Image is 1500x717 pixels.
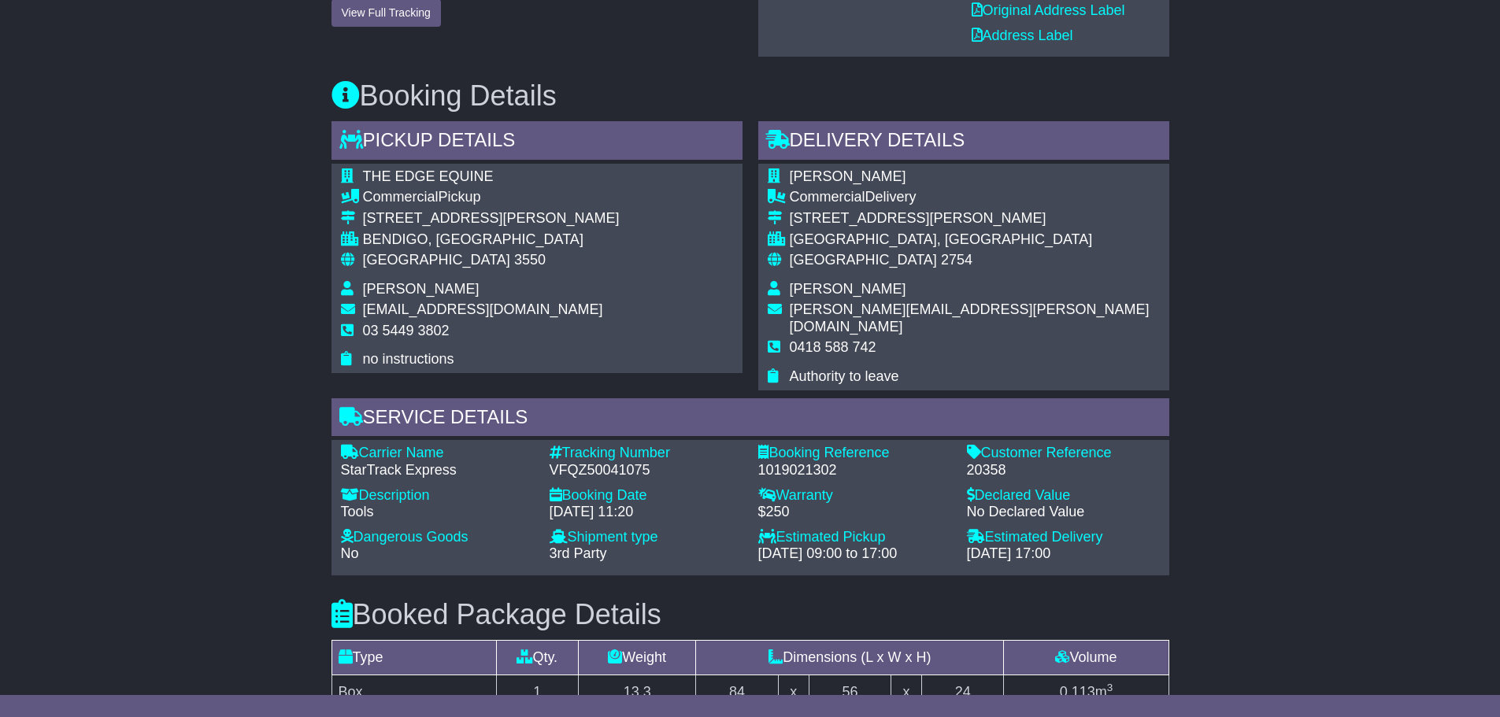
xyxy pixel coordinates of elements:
td: Qty. [496,640,579,674]
span: 3550 [514,252,546,268]
span: 0418 588 742 [790,339,876,355]
td: 13.3 [579,674,696,709]
span: Commercial [363,189,439,205]
td: 84 [696,674,779,709]
div: 20358 [967,462,1160,479]
td: Volume [1004,640,1169,674]
div: [DATE] 09:00 to 17:00 [758,545,951,563]
h3: Booking Details [331,80,1169,112]
span: 0.113 [1060,684,1095,700]
span: [EMAIL_ADDRESS][DOMAIN_NAME] [363,301,603,317]
div: [GEOGRAPHIC_DATA], [GEOGRAPHIC_DATA] [790,231,1160,249]
a: Original Address Label [972,2,1125,18]
div: StarTrack Express [341,462,534,479]
div: 1019021302 [758,462,951,479]
td: 1 [496,674,579,709]
span: No [341,545,359,561]
span: THE EDGE EQUINE [363,168,494,184]
span: Commercial [790,189,865,205]
div: $250 [758,504,951,521]
div: [DATE] 11:20 [550,504,743,521]
span: [GEOGRAPHIC_DATA] [790,252,937,268]
span: 3rd Party [550,545,607,561]
td: x [891,674,922,709]
div: Warranty [758,487,951,504]
div: Customer Reference [967,445,1160,462]
div: Estimated Pickup [758,529,951,546]
td: 56 [809,674,891,709]
div: [STREET_ADDRESS][PERSON_NAME] [790,210,1160,227]
div: Pickup [363,189,620,206]
div: Booking Reference [758,445,951,462]
div: BENDIGO, [GEOGRAPHIC_DATA] [363,231,620,249]
div: Declared Value [967,487,1160,504]
sup: 3 [1107,682,1113,693]
div: Delivery Details [758,121,1169,164]
div: Carrier Name [341,445,534,462]
div: Description [341,487,534,504]
span: [PERSON_NAME][EMAIL_ADDRESS][PERSON_NAME][DOMAIN_NAME] [790,301,1150,334]
td: Weight [579,640,696,674]
td: Type [331,640,496,674]
div: VFQZ50041075 [550,462,743,479]
div: Estimated Delivery [967,529,1160,546]
td: m [1004,674,1169,709]
div: Tracking Number [550,445,743,462]
div: Tools [341,504,534,521]
span: 2754 [941,252,972,268]
td: 24 [921,674,1004,709]
div: Booking Date [550,487,743,504]
td: Dimensions (L x W x H) [696,640,1004,674]
div: [STREET_ADDRESS][PERSON_NAME] [363,210,620,227]
a: Address Label [972,28,1073,43]
span: [PERSON_NAME] [790,281,906,297]
div: No Declared Value [967,504,1160,521]
h3: Booked Package Details [331,599,1169,630]
div: Shipment type [550,529,743,546]
span: [PERSON_NAME] [363,281,480,297]
div: Pickup Details [331,121,743,164]
div: Service Details [331,398,1169,441]
div: [DATE] 17:00 [967,545,1160,563]
span: no instructions [363,351,454,367]
div: Delivery [790,189,1160,206]
span: [GEOGRAPHIC_DATA] [363,252,510,268]
td: Box [331,674,496,709]
span: [PERSON_NAME] [790,168,906,184]
span: Authority to leave [790,368,899,384]
td: x [778,674,809,709]
span: 03 5449 3802 [363,323,450,338]
div: Dangerous Goods [341,529,534,546]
